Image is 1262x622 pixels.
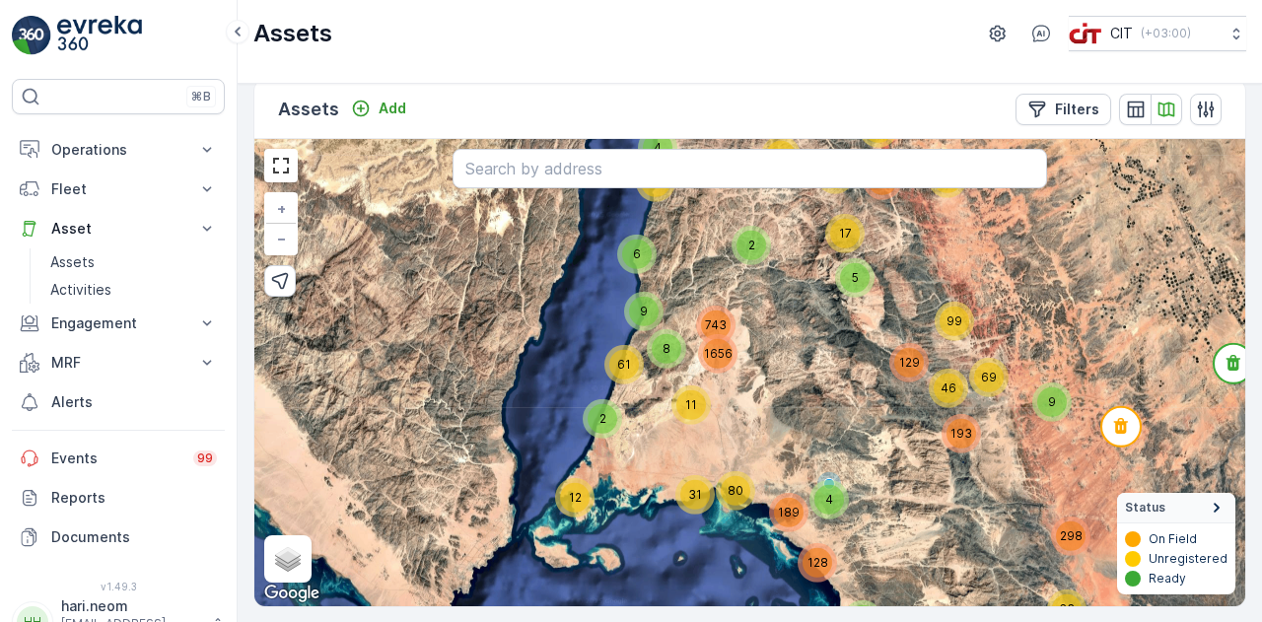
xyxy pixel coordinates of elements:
span: 4 [825,492,833,507]
a: Zoom In [266,194,296,224]
div: 61 [604,345,644,384]
div: 99 [935,302,974,341]
span: 193 [950,426,972,441]
span: 2 [599,411,606,426]
p: CIT [1110,24,1133,43]
div: 298 [1051,517,1090,556]
a: Reports [12,478,225,518]
div: 6 [617,235,657,274]
div: 11 [671,385,711,425]
button: Engagement [12,304,225,343]
p: MRF [51,353,185,373]
span: 11 [685,397,697,412]
div: 129 [889,343,929,382]
span: 1656 [704,346,733,361]
p: ( +03:00 ) [1141,26,1191,41]
img: Google [259,581,324,606]
p: On Field [1149,531,1197,547]
a: Alerts [12,382,225,422]
div: 128 [798,543,837,583]
div: 9 [624,292,664,331]
span: 2 [748,238,755,252]
a: Assets [42,248,225,276]
span: 743 [705,317,727,332]
p: Assets [253,18,332,49]
img: logo_light-DOdMpM7g.png [57,16,142,55]
span: 31 [688,487,702,502]
div: 1656 [698,334,737,374]
p: Events [51,449,181,468]
span: v 1.49.3 [12,581,225,592]
button: Asset [12,209,225,248]
span: 63 [1059,601,1075,616]
div: 31 [675,475,715,515]
div: 8 [647,329,686,369]
p: Operations [51,140,185,160]
button: MRF [12,343,225,382]
p: Engagement [51,313,185,333]
span: 17 [839,226,852,241]
a: View Fullscreen [266,151,296,180]
p: Alerts [51,392,217,412]
span: 80 [728,483,743,498]
p: Asset [51,219,185,239]
span: 99 [946,313,962,328]
div: 66 [815,155,855,194]
button: Add [343,97,414,120]
p: 99 [196,449,213,466]
div: 193 [942,414,981,453]
span: 129 [899,355,920,370]
p: Assets [50,252,95,272]
span: 69 [981,370,997,384]
input: Search by address [453,149,1047,188]
a: Documents [12,518,225,557]
p: Ready [1149,571,1186,587]
span: 61 [617,357,631,372]
span: 6 [633,246,641,261]
img: logo [12,16,51,55]
span: 12 [569,490,582,505]
div: 80 [716,471,755,511]
div: 17 [825,214,865,253]
span: Status [1125,500,1165,516]
p: Unregistered [1149,551,1227,567]
span: 298 [1060,528,1083,543]
span: 4 [654,140,662,155]
a: Open this area in Google Maps (opens a new window) [259,581,324,606]
div: 5 [835,258,875,298]
div: 2 [583,399,622,439]
button: Operations [12,130,225,170]
p: Documents [51,527,217,547]
div: 743 [696,306,736,345]
div: 11 [636,163,675,202]
div: 69 [969,358,1009,397]
div: 14 [928,159,967,198]
p: Fleet [51,179,185,199]
span: 8 [663,341,670,356]
p: hari.neom [61,596,203,616]
p: Assets [278,96,339,123]
img: cit-logo_pOk6rL0.png [1069,23,1102,44]
span: 9 [1048,394,1056,409]
p: Reports [51,488,217,508]
a: Zoom Out [266,224,296,253]
summary: Status [1117,493,1235,523]
button: Filters [1016,94,1111,125]
button: Fleet [12,170,225,209]
p: Add [379,99,406,118]
p: Filters [1055,100,1099,119]
div: 2 [732,226,771,265]
div: 189 [769,493,808,532]
span: 5 [852,270,859,285]
span: 128 [807,555,828,570]
span: 9 [640,304,648,318]
div: 269 [863,161,902,200]
div: 9 [1032,382,1072,422]
a: Layers [266,537,310,581]
span: + [277,200,286,217]
span: 46 [941,380,956,395]
a: Activities [42,276,225,304]
div: 12 [555,478,595,518]
div: 4 [638,128,677,168]
div: 4 [809,480,849,519]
